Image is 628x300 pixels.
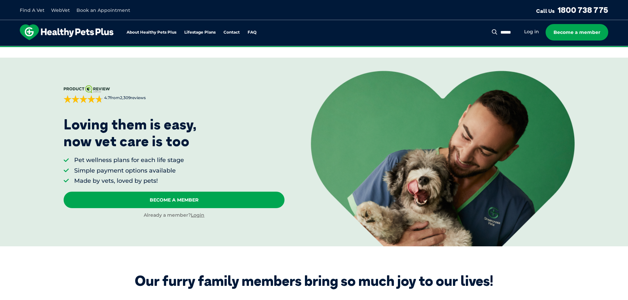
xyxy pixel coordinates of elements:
div: Our furry family members bring so much joy to our lives! [135,273,493,289]
li: Pet wellness plans for each life stage [74,156,184,164]
div: 4.7 out of 5 stars [64,95,103,103]
strong: 4.7 [104,95,110,100]
div: Already a member? [64,212,284,219]
a: 4.7from2,309reviews [64,85,284,103]
li: Simple payment options available [74,167,184,175]
span: 2,309 reviews [120,95,146,100]
span: from [103,95,146,101]
p: Loving them is easy, now vet care is too [64,116,197,150]
li: Made by vets, loved by pets! [74,177,184,185]
a: Login [191,212,204,218]
img: <p>Loving them is easy, <br /> now vet care is too</p> [311,71,575,246]
a: Become A Member [64,192,284,208]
